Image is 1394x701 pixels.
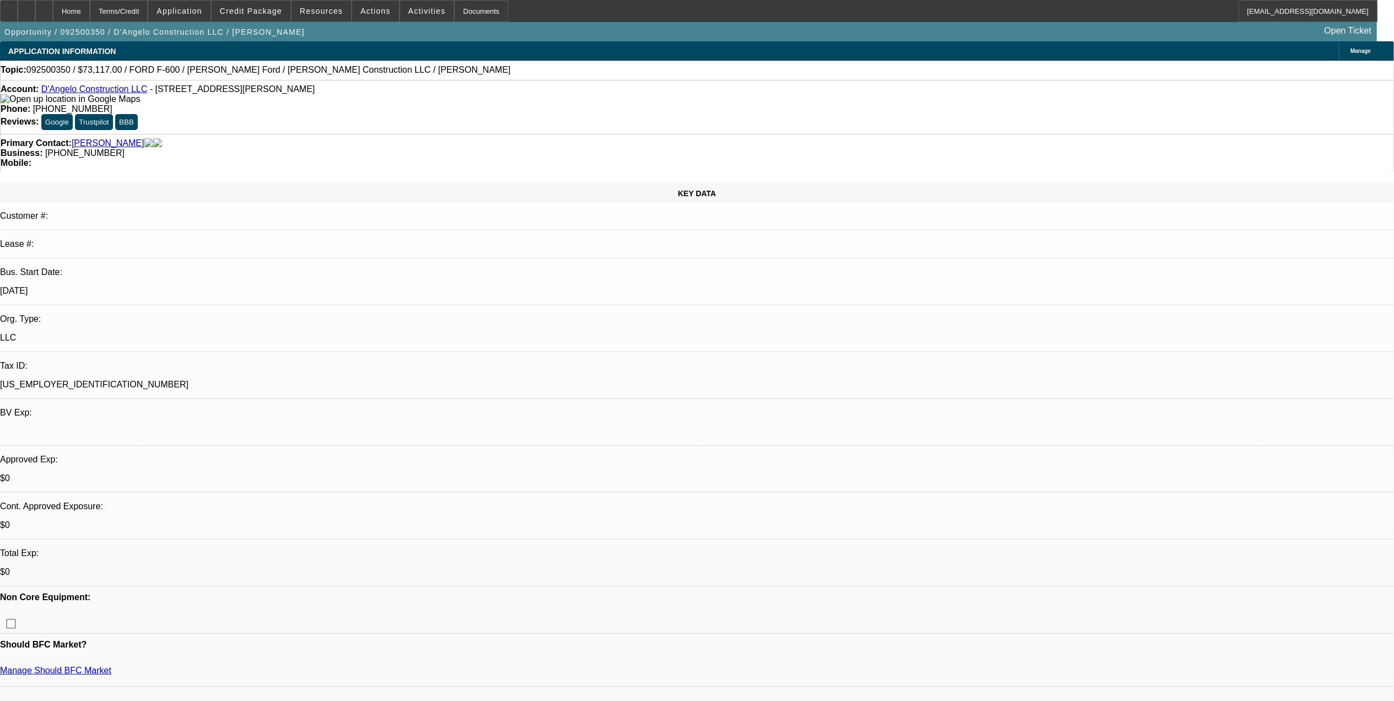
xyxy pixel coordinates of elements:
span: [PHONE_NUMBER] [45,148,125,158]
strong: Business: [1,148,42,158]
strong: Mobile: [1,158,31,168]
img: linkedin-icon.png [153,138,162,148]
button: Google [41,114,73,130]
span: Manage [1350,48,1371,54]
span: [PHONE_NUMBER] [33,104,112,114]
a: Open Ticket [1320,21,1376,40]
img: facebook-icon.png [144,138,153,148]
strong: Account: [1,84,39,94]
a: [PERSON_NAME] [72,138,144,148]
a: View Google Maps [1,94,140,104]
strong: Topic: [1,65,26,75]
span: Opportunity / 092500350 / D'Angelo Construction LLC / [PERSON_NAME] [4,28,305,36]
button: Trustpilot [75,114,112,130]
span: Actions [360,7,391,15]
strong: Reviews: [1,117,39,126]
button: Application [148,1,210,21]
button: Activities [400,1,454,21]
button: Resources [292,1,351,21]
button: BBB [115,114,138,130]
button: Actions [352,1,399,21]
span: Credit Package [220,7,282,15]
span: KEY DATA [678,189,716,198]
span: Application [157,7,202,15]
span: Activities [408,7,446,15]
img: Open up location in Google Maps [1,94,140,104]
a: D'Angelo Construction LLC [41,84,148,94]
strong: Primary Contact: [1,138,72,148]
button: Credit Package [212,1,290,21]
span: - [STREET_ADDRESS][PERSON_NAME] [150,84,315,94]
span: 092500350 / $73,117.00 / FORD F-600 / [PERSON_NAME] Ford / [PERSON_NAME] Construction LLC / [PERS... [26,65,511,75]
span: Resources [300,7,343,15]
strong: Phone: [1,104,30,114]
span: APPLICATION INFORMATION [8,47,116,56]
